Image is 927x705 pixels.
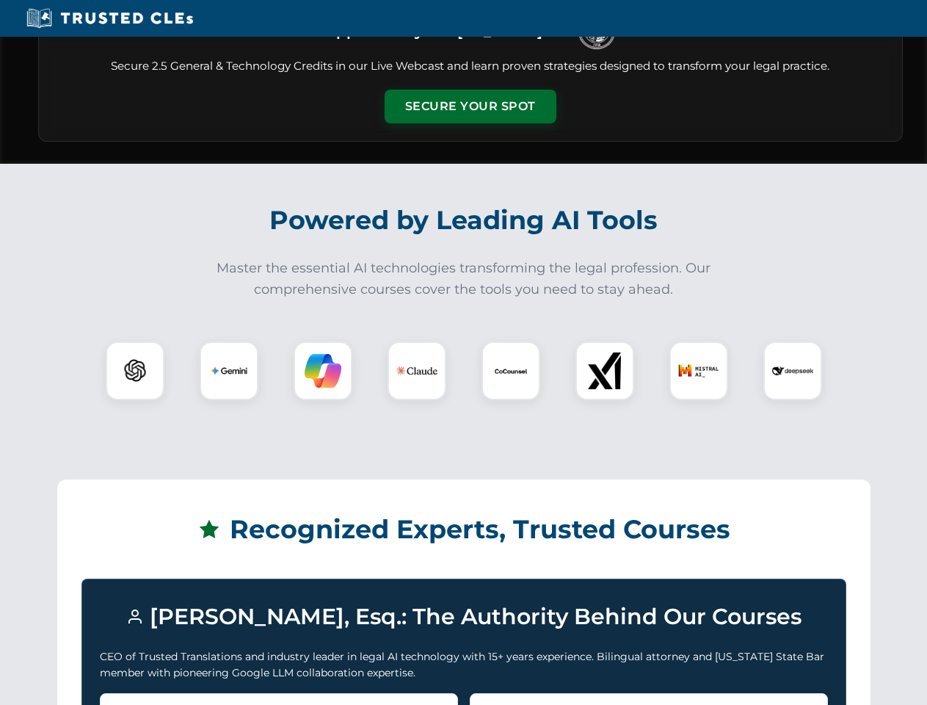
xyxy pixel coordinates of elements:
[211,352,247,389] img: Gemini Logo
[396,350,437,391] img: Claude Logo
[492,352,529,389] img: CoCounsel Logo
[294,341,352,400] div: Copilot
[763,341,822,400] div: DeepSeek
[114,350,156,392] img: ChatGPT Logo
[81,504,846,555] h2: Recognized Experts, Trusted Courses
[100,597,828,637] h3: [PERSON_NAME], Esq.: The Authority Behind Our Courses
[481,341,540,400] div: CoCounsel
[106,341,164,400] div: ChatGPT
[772,350,813,391] img: DeepSeek Logo
[57,58,884,75] p: Secure 2.5 General & Technology Credits in our Live Webcast and learn proven strategies designed ...
[388,341,446,400] div: Claude
[669,341,728,400] div: Mistral AI
[305,352,341,389] img: Copilot Logo
[575,341,634,400] div: xAI
[678,350,719,391] img: Mistral AI Logo
[385,90,556,123] button: Secure Your Spot
[200,341,258,400] div: Gemini
[586,352,623,389] img: xAI Logo
[100,648,828,681] p: CEO of Trusted Translations and industry leader in legal AI technology with 15+ years experience....
[22,7,197,29] img: Trusted CLEs
[57,195,870,246] h2: Powered by Leading AI Tools
[207,258,721,300] p: Master the essential AI technologies transforming the legal profession. Our comprehensive courses...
